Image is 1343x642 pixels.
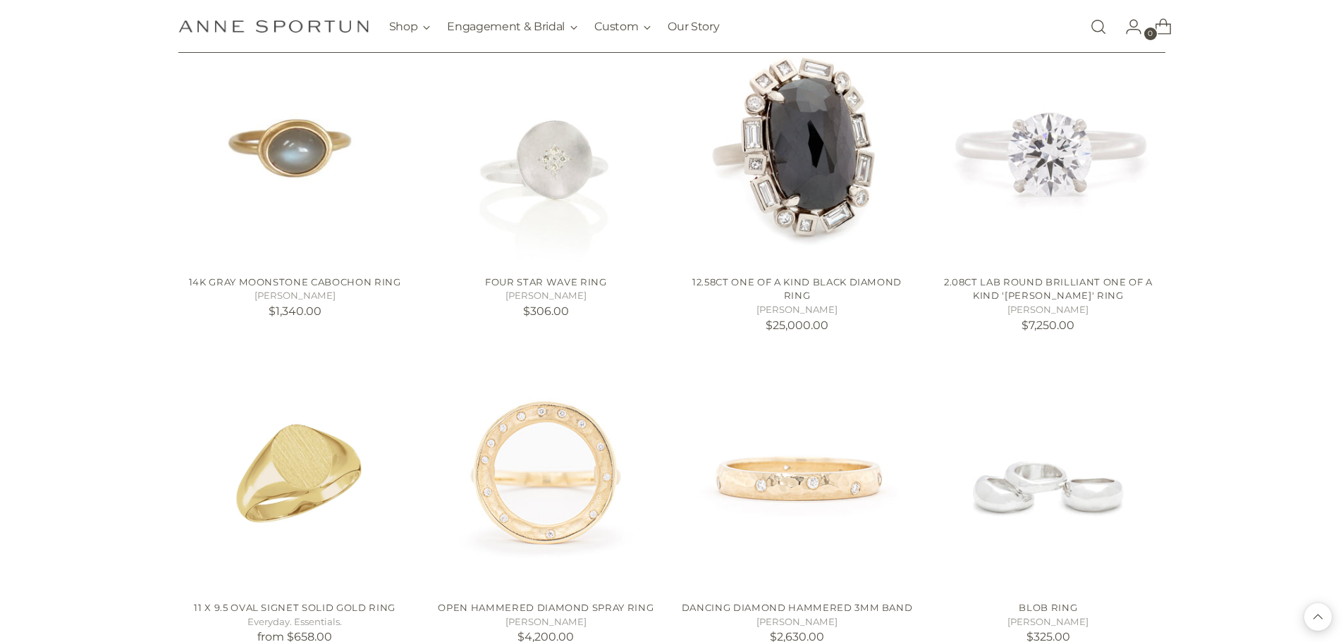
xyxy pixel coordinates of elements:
[682,602,913,613] a: Dancing Diamond Hammered 3mm Band
[692,276,902,302] a: 12.58ct One of a Kind Black Diamond Ring
[1143,13,1172,41] a: Open cart modal
[1304,603,1332,631] button: Back to top
[680,30,914,264] a: 12.58ct One of a Kind Black Diamond Ring
[680,615,914,629] h5: [PERSON_NAME]
[931,303,1165,317] h5: [PERSON_NAME]
[194,602,395,613] a: 11 x 9.5 Oval Signet Solid Gold Ring
[429,615,663,629] h5: [PERSON_NAME]
[178,289,412,303] h5: [PERSON_NAME]
[429,289,663,303] h5: [PERSON_NAME]
[389,11,431,42] button: Shop
[931,30,1165,264] a: 2.08ct Lab Round Brilliant One of a Kind 'Annie' Ring
[178,615,412,629] h5: Everyday. Essentials.
[1144,27,1157,40] span: 0
[178,30,412,264] a: 14k Gray Moonstone Cabochon Ring
[594,11,651,42] button: Custom
[429,30,663,264] a: Four Star Wave Ring
[931,357,1165,590] a: Blob Ring
[680,357,914,590] a: Dancing Diamond Hammered 3mm Band
[189,276,401,288] a: 14k Gray Moonstone Cabochon Ring
[485,276,607,288] a: Four Star Wave Ring
[668,11,719,42] a: Our Story
[178,20,369,33] a: Anne Sportun Fine Jewellery
[1114,13,1142,41] a: Go to the account page
[269,304,321,318] span: $1,340.00
[766,319,828,332] span: $25,000.00
[438,602,654,613] a: Open Hammered Diamond Spray Ring
[680,303,914,317] h5: [PERSON_NAME]
[944,276,1153,302] a: 2.08ct Lab Round Brilliant One of a Kind '[PERSON_NAME]' Ring
[1019,602,1077,613] a: Blob Ring
[429,357,663,590] a: Open Hammered Diamond Spray Ring
[931,615,1165,629] h5: [PERSON_NAME]
[1084,13,1112,41] a: Open search modal
[178,357,412,590] a: 11 x 9.5 Oval Signet Solid Gold Ring
[1022,319,1074,332] span: $7,250.00
[523,304,569,318] span: $306.00
[447,11,577,42] button: Engagement & Bridal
